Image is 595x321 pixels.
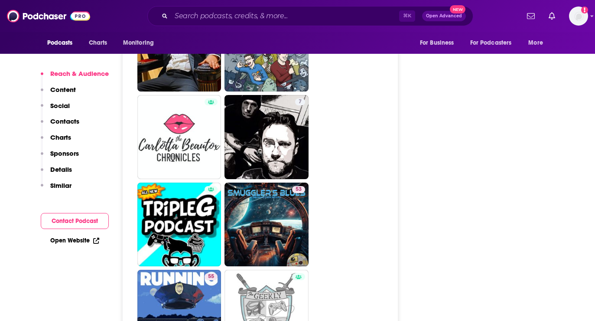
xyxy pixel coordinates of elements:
button: Open AdvancedNew [422,11,466,21]
span: ⌘ K [399,10,415,22]
span: Monitoring [123,37,154,49]
a: 53 [292,186,305,193]
button: Content [41,85,76,102]
a: 53 [224,183,309,267]
button: open menu [522,35,554,51]
button: Contacts [41,117,79,133]
p: Social [50,102,70,110]
span: Logged in as jillgoldstein [569,7,588,26]
p: Details [50,165,72,174]
button: Reach & Audience [41,69,109,85]
button: open menu [41,35,84,51]
svg: Add a profile image [581,7,588,13]
span: For Podcasters [470,37,512,49]
button: open menu [117,35,165,51]
span: More [528,37,543,49]
button: open menu [414,35,465,51]
span: Open Advanced [426,14,462,18]
p: Contacts [50,117,79,125]
span: Podcasts [47,37,73,49]
a: Show notifications dropdown [545,9,559,23]
input: Search podcasts, credits, & more... [171,9,399,23]
p: Similar [50,181,72,190]
img: Podchaser - Follow, Share and Rate Podcasts [7,8,90,24]
a: Open Website [50,237,99,244]
div: Search podcasts, credits, & more... [147,6,473,26]
a: Show notifications dropdown [523,9,538,23]
button: Similar [41,181,72,197]
span: For Business [420,37,454,49]
p: Sponsors [50,149,79,157]
a: 7 [224,95,309,179]
button: Details [41,165,72,181]
button: Sponsors [41,149,79,165]
p: Reach & Audience [50,69,109,78]
a: 55 [205,273,218,280]
span: Charts [89,37,107,49]
button: open menu [465,35,524,51]
span: 53 [296,185,302,194]
span: New [450,5,465,13]
span: 55 [208,272,214,281]
a: Charts [83,35,113,51]
button: Charts [41,133,71,149]
img: User Profile [569,7,588,26]
button: Social [41,102,70,118]
button: Show profile menu [569,7,588,26]
p: Content [50,85,76,94]
button: Contact Podcast [41,213,109,229]
p: Charts [50,133,71,141]
span: 7 [299,98,302,106]
a: 7 [295,98,305,105]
